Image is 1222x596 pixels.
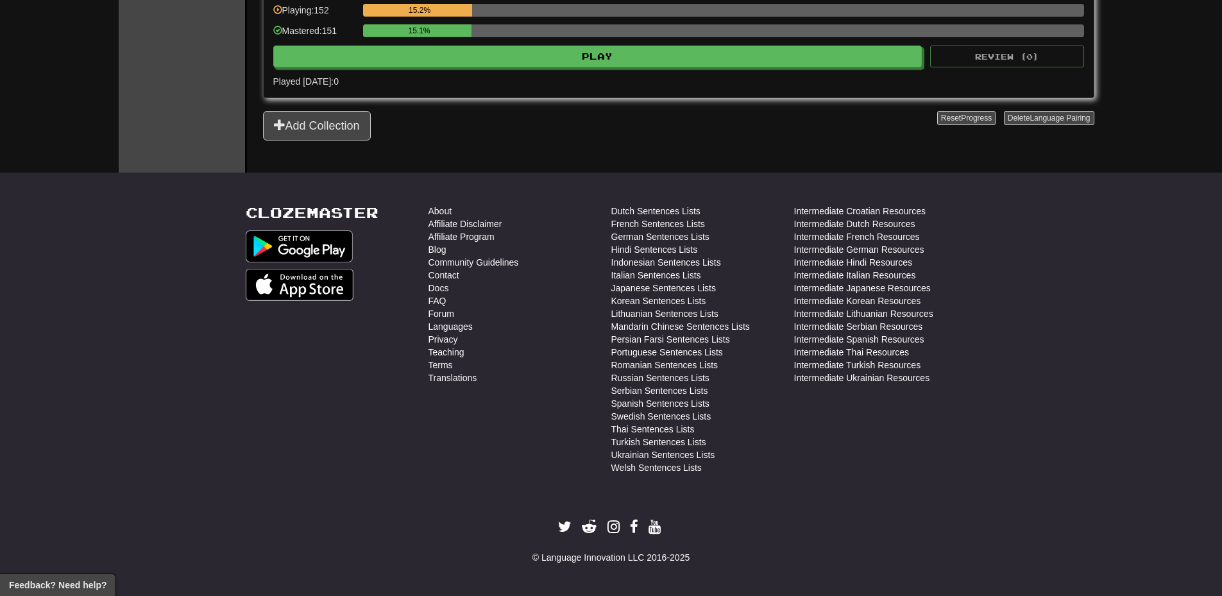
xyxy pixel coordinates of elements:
a: Italian Sentences Lists [611,269,701,282]
a: Portuguese Sentences Lists [611,346,723,359]
a: Intermediate Croatian Resources [794,205,926,217]
a: Swedish Sentences Lists [611,410,711,423]
a: Terms [429,359,453,371]
a: Intermediate French Resources [794,230,920,243]
a: Romanian Sentences Lists [611,359,718,371]
span: Language Pairing [1030,114,1090,123]
a: Affiliate Disclaimer [429,217,502,230]
a: Intermediate Italian Resources [794,269,916,282]
a: Intermediate Ukrainian Resources [794,371,930,384]
a: Serbian Sentences Lists [611,384,708,397]
a: Affiliate Program [429,230,495,243]
a: Community Guidelines [429,256,519,269]
a: About [429,205,452,217]
button: ResetProgress [937,111,996,125]
a: Privacy [429,333,458,346]
div: Playing: 152 [273,4,357,25]
a: Welsh Sentences Lists [611,461,702,474]
a: Contact [429,269,459,282]
img: Get it on App Store [246,269,354,301]
a: Languages [429,320,473,333]
a: Thai Sentences Lists [611,423,695,436]
a: Clozemaster [246,205,378,221]
a: Russian Sentences Lists [611,371,709,384]
div: 15.2% [367,4,473,17]
a: Dutch Sentences Lists [611,205,700,217]
span: Played [DATE]: 0 [273,76,339,87]
a: Persian Farsi Sentences Lists [611,333,730,346]
a: Docs [429,282,449,294]
a: Lithuanian Sentences Lists [611,307,718,320]
a: German Sentences Lists [611,230,709,243]
a: Translations [429,371,477,384]
a: Intermediate Korean Resources [794,294,921,307]
a: Hindi Sentences Lists [611,243,698,256]
a: Intermediate Spanish Resources [794,333,924,346]
a: Turkish Sentences Lists [611,436,706,448]
a: Intermediate Thai Resources [794,346,910,359]
button: Review (0) [930,46,1084,67]
a: Teaching [429,346,464,359]
a: Intermediate Dutch Resources [794,217,915,230]
a: Intermediate Serbian Resources [794,320,923,333]
a: Mandarin Chinese Sentences Lists [611,320,750,333]
a: Intermediate Turkish Resources [794,359,921,371]
a: Intermediate Lithuanian Resources [794,307,933,320]
div: Mastered: 151 [273,24,357,46]
a: Korean Sentences Lists [611,294,706,307]
a: Blog [429,243,446,256]
button: Add Collection [263,111,371,140]
a: FAQ [429,294,446,307]
a: Forum [429,307,454,320]
span: Open feedback widget [9,579,106,592]
button: Play [273,46,922,67]
a: Japanese Sentences Lists [611,282,716,294]
button: DeleteLanguage Pairing [1004,111,1094,125]
div: 15.1% [367,24,471,37]
div: © Language Innovation LLC 2016-2025 [246,551,977,564]
a: Indonesian Sentences Lists [611,256,721,269]
a: Spanish Sentences Lists [611,397,709,410]
a: Ukrainian Sentences Lists [611,448,715,461]
a: Intermediate Japanese Resources [794,282,931,294]
span: Progress [961,114,992,123]
a: Intermediate Hindi Resources [794,256,912,269]
a: French Sentences Lists [611,217,705,230]
img: Get it on Google Play [246,230,353,262]
a: Intermediate German Resources [794,243,924,256]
